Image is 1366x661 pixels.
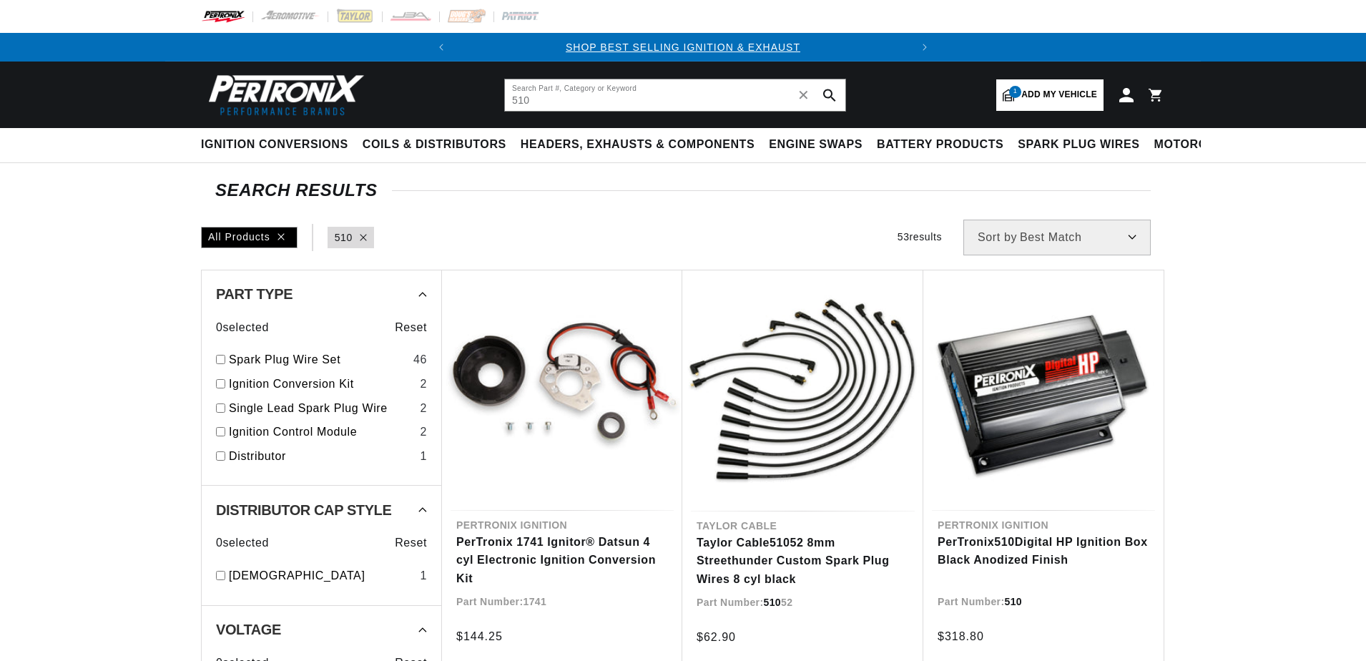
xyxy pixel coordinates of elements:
[201,137,348,152] span: Ignition Conversions
[877,137,1003,152] span: Battery Products
[216,534,269,552] span: 0 selected
[201,227,298,248] div: All Products
[229,351,408,369] a: Spark Plug Wire Set
[216,503,391,517] span: Distributor Cap Style
[1147,128,1247,162] summary: Motorcycle
[505,79,845,111] input: Search Part #, Category or Keyword
[456,533,668,588] a: PerTronix 1741 Ignitor® Datsun 4 cyl Electronic Ignition Conversion Kit
[229,399,414,418] a: Single Lead Spark Plug Wire
[521,137,755,152] span: Headers, Exhausts & Components
[363,137,506,152] span: Coils & Distributors
[769,137,863,152] span: Engine Swaps
[216,622,281,637] span: Voltage
[201,70,365,119] img: Pertronix
[566,41,800,53] a: SHOP BEST SELLING IGNITION & EXHAUST
[201,128,355,162] summary: Ignition Conversions
[1018,137,1139,152] span: Spark Plug Wires
[978,232,1017,243] span: Sort by
[216,287,293,301] span: Part Type
[963,220,1151,255] select: Sort by
[413,351,427,369] div: 46
[229,447,414,466] a: Distributor
[898,231,942,243] span: 53 results
[165,33,1201,62] slideshow-component: Translation missing: en.sections.announcements.announcement_bar
[1009,86,1021,98] span: 1
[938,533,1149,569] a: PerTronix510Digital HP Ignition Box Black Anodized Finish
[229,375,414,393] a: Ignition Conversion Kit
[814,79,845,111] button: search button
[996,79,1104,111] a: 1Add my vehicle
[910,33,939,62] button: Translation missing: en.sections.announcements.next_announcement
[216,318,269,337] span: 0 selected
[1154,137,1239,152] span: Motorcycle
[395,534,427,552] span: Reset
[335,230,353,245] a: 510
[420,375,427,393] div: 2
[215,183,1151,197] div: SEARCH RESULTS
[870,128,1011,162] summary: Battery Products
[514,128,762,162] summary: Headers, Exhausts & Components
[229,423,414,441] a: Ignition Control Module
[420,567,427,585] div: 1
[697,534,909,589] a: Taylor Cable51052 8mm Streethunder Custom Spark Plug Wires 8 cyl black
[420,447,427,466] div: 1
[229,567,414,585] a: [DEMOGRAPHIC_DATA]
[1011,128,1146,162] summary: Spark Plug Wires
[456,39,910,55] div: Announcement
[395,318,427,337] span: Reset
[355,128,514,162] summary: Coils & Distributors
[762,128,870,162] summary: Engine Swaps
[1021,88,1097,102] span: Add my vehicle
[427,33,456,62] button: Translation missing: en.sections.announcements.previous_announcement
[456,39,910,55] div: 1 of 2
[420,423,427,441] div: 2
[420,399,427,418] div: 2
